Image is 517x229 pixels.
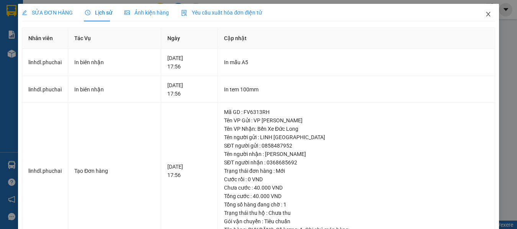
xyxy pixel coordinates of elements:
button: Close [478,4,499,25]
div: Cước rồi : 0 VND [224,175,489,184]
span: edit [22,10,27,15]
div: In biên nhận [74,85,155,94]
div: SĐT người gửi : 0858487952 [224,141,489,150]
div: Tạo Đơn hàng [74,167,155,175]
span: picture [124,10,130,15]
td: linhdl.phuchai [22,76,68,103]
div: Tên VP Nhận: Bến Xe Đức Long [224,125,489,133]
span: SỬA ĐƠN HÀNG [22,10,73,16]
div: SĐT người nhận : 0368685692 [224,158,489,167]
div: Tổng số hàng đang chờ : 1 [224,200,489,209]
div: [DATE] 17:56 [167,81,211,98]
div: Chưa cước : 40.000 VND [224,184,489,192]
div: Mã GD : FV6313RH [224,108,489,116]
div: Tên người nhận : [PERSON_NAME] [224,150,489,158]
div: [DATE] 17:56 [167,162,211,179]
div: In tem 100mm [224,85,489,94]
div: Tên người gửi : LINH [GEOGRAPHIC_DATA] [224,133,489,141]
span: Yêu cầu xuất hóa đơn điện tử [181,10,262,16]
div: Gói vận chuyển : Tiêu chuẩn [224,217,489,226]
div: Trạng thái thu hộ : Chưa thu [224,209,489,217]
img: icon [181,10,187,16]
div: Tổng cước : 40.000 VND [224,192,489,200]
th: Tác Vụ [68,28,161,49]
div: Trạng thái đơn hàng : Mới [224,167,489,175]
span: Ảnh kiện hàng [124,10,169,16]
div: In biên nhận [74,58,155,67]
span: close [485,11,491,17]
th: Ngày [161,28,218,49]
td: linhdl.phuchai [22,49,68,76]
div: In mẫu A5 [224,58,489,67]
th: Cập nhật [218,28,495,49]
div: Tên VP Gửi : VP [PERSON_NAME] [224,116,489,125]
th: Nhân viên [22,28,68,49]
div: [DATE] 17:56 [167,54,211,71]
span: clock-circle [85,10,90,15]
span: Lịch sử [85,10,112,16]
